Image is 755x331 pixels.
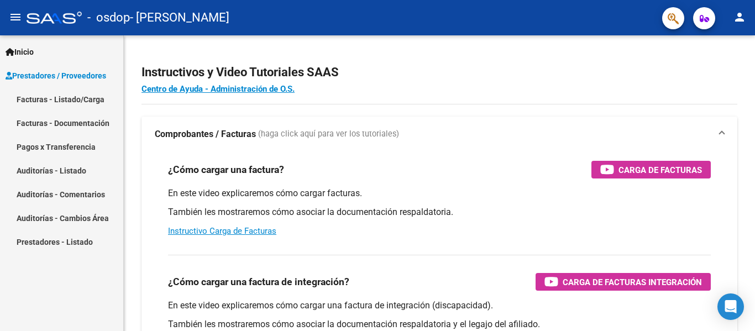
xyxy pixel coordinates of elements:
[168,162,284,177] h3: ¿Cómo cargar una factura?
[155,128,256,140] strong: Comprobantes / Facturas
[717,293,744,320] div: Open Intercom Messenger
[141,84,295,94] a: Centro de Ayuda - Administración de O.S.
[141,117,737,152] mat-expansion-panel-header: Comprobantes / Facturas (haga click aquí para ver los tutoriales)
[168,187,711,199] p: En este video explicaremos cómo cargar facturas.
[6,46,34,58] span: Inicio
[168,274,349,290] h3: ¿Cómo cargar una factura de integración?
[168,318,711,330] p: También les mostraremos cómo asociar la documentación respaldatoria y el legajo del afiliado.
[563,275,702,289] span: Carga de Facturas Integración
[6,70,106,82] span: Prestadores / Proveedores
[130,6,229,30] span: - [PERSON_NAME]
[258,128,399,140] span: (haga click aquí para ver los tutoriales)
[9,10,22,24] mat-icon: menu
[168,226,276,236] a: Instructivo Carga de Facturas
[733,10,746,24] mat-icon: person
[87,6,130,30] span: - osdop
[141,62,737,83] h2: Instructivos y Video Tutoriales SAAS
[591,161,711,178] button: Carga de Facturas
[168,300,711,312] p: En este video explicaremos cómo cargar una factura de integración (discapacidad).
[536,273,711,291] button: Carga de Facturas Integración
[618,163,702,177] span: Carga de Facturas
[168,206,711,218] p: También les mostraremos cómo asociar la documentación respaldatoria.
